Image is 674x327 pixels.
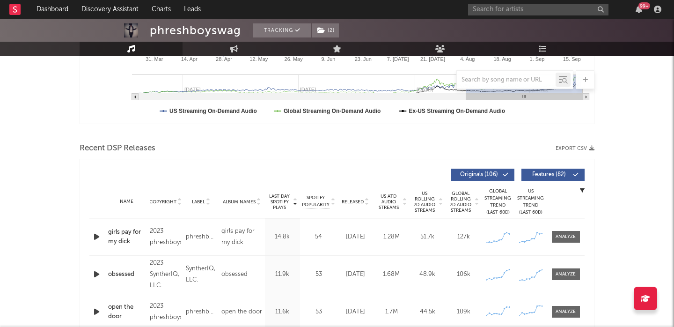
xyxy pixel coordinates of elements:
[530,56,545,62] text: 1. Sep
[267,270,298,279] div: 11.9k
[457,172,500,178] span: Originals ( 106 )
[216,56,232,62] text: 28. Apr
[460,56,475,62] text: 4. Aug
[312,23,339,37] button: (2)
[302,194,330,208] span: Spotify Popularity
[448,191,474,213] span: Global Rolling 7D Audio Streams
[186,231,217,243] div: phreshboyswag
[484,188,512,216] div: Global Streaming Trend (Last 60D)
[221,269,248,280] div: obsessed
[493,56,511,62] text: 18. Aug
[340,307,371,317] div: [DATE]
[146,56,163,62] text: 31. Mar
[150,258,181,291] div: 2023 SyntherIQ, LLC.
[527,172,571,178] span: Features ( 82 )
[267,232,298,242] div: 14.8k
[409,108,505,114] text: Ex-US Streaming On-Demand Audio
[376,307,407,317] div: 1.7M
[412,232,443,242] div: 51.7k
[638,2,650,9] div: 99 +
[376,270,407,279] div: 1.68M
[412,270,443,279] div: 48.9k
[302,307,335,317] div: 53
[311,23,339,37] span: ( 2 )
[457,76,556,84] input: Search by song name or URL
[253,23,311,37] button: Tracking
[521,169,585,181] button: Features(82)
[150,301,181,323] div: 2023 phreshboyswag
[340,232,371,242] div: [DATE]
[355,56,372,62] text: 23. Jun
[448,307,479,317] div: 109k
[285,56,303,62] text: 26. May
[150,23,241,37] div: phreshboyswag
[556,146,594,151] button: Export CSV
[517,188,545,216] div: US Streaming Trend (Last 60D)
[412,307,443,317] div: 44.5k
[420,56,445,62] text: 21. [DATE]
[108,228,145,246] a: girls pay for my dick
[108,270,145,279] a: obsessed
[267,193,292,210] span: Last Day Spotify Plays
[376,232,407,242] div: 1.28M
[221,306,262,318] div: open the door
[448,270,479,279] div: 106k
[412,191,438,213] span: US Rolling 7D Audio Streams
[267,307,298,317] div: 11.6k
[636,6,642,13] button: 99+
[376,193,402,210] span: US ATD Audio Streams
[192,199,205,205] span: Label
[108,198,145,205] div: Name
[186,263,217,286] div: SyntherIQ, LLC.
[186,306,217,318] div: phreshboyswag
[221,226,263,248] div: girls pay for my dick
[563,56,581,62] text: 15. Sep
[342,199,364,205] span: Released
[149,199,176,205] span: Copyright
[150,226,181,248] div: 2023 phreshboyswag
[302,232,335,242] div: 54
[169,108,257,114] text: US Streaming On-Demand Audio
[284,108,381,114] text: Global Streaming On-Demand Audio
[468,4,608,15] input: Search for artists
[448,232,479,242] div: 127k
[321,56,335,62] text: 9. Jun
[302,270,335,279] div: 53
[181,56,198,62] text: 14. Apr
[387,56,409,62] text: 7. [DATE]
[223,199,256,205] span: Album Names
[451,169,514,181] button: Originals(106)
[80,143,155,154] span: Recent DSP Releases
[340,270,371,279] div: [DATE]
[249,56,268,62] text: 12. May
[108,303,145,321] a: open the door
